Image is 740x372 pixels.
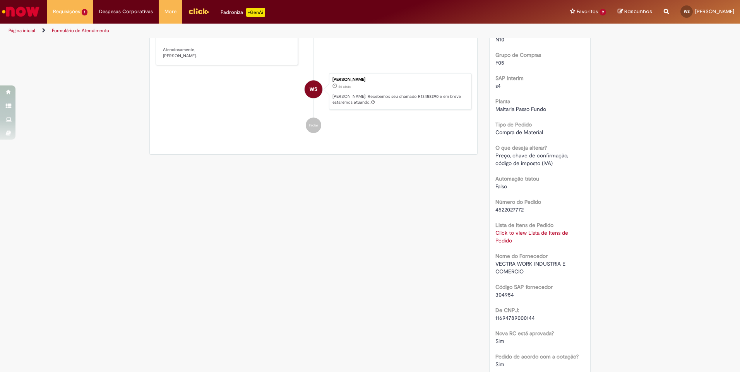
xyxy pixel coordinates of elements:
span: 9 [600,9,606,15]
a: Página inicial [9,27,35,34]
b: Grupo de Compras [495,51,541,58]
span: 4522027772 [495,206,524,213]
time: 28/08/2025 14:35:43 [338,84,351,89]
div: Padroniza [221,8,265,17]
span: WS [684,9,690,14]
span: Rascunhos [624,8,652,15]
span: s4 [495,82,501,89]
span: WS [310,80,317,99]
span: Preço, chave de confirmação, código de imposto (IVA) [495,152,570,167]
span: Maltaria Passo Fundo [495,106,546,113]
a: Click to view Lista de Itens de Pedido [495,229,568,244]
img: click_logo_yellow_360x200.png [188,5,209,17]
span: 4d atrás [338,84,351,89]
b: De CNPJ: [495,307,519,314]
span: Sim [495,338,504,345]
b: Pedido de acordo com a cotação? [495,353,579,360]
li: Wallyson De Paiva Sousa [156,73,471,110]
span: 304954 [495,291,514,298]
b: Nova RC está aprovada? [495,330,554,337]
span: Favoritos [577,8,598,15]
b: Número do Pedido [495,198,541,205]
div: Wallyson De Paiva Sousa [305,80,322,98]
span: Compra de Material [495,129,543,136]
span: Requisições [53,8,80,15]
b: Nome do Fornecedor [495,253,548,259]
div: [PERSON_NAME] [332,77,467,82]
span: N10 [495,36,504,43]
span: 11694789000144 [495,314,535,321]
b: Lista de Itens de Pedido [495,222,553,229]
span: Despesas Corporativas [99,8,153,15]
a: Formulário de Atendimento [52,27,109,34]
ul: Trilhas de página [6,24,488,38]
b: SAP Interim [495,75,524,82]
b: Tipo de Pedido [495,121,532,128]
b: Código SAP fornecedor [495,283,553,290]
img: ServiceNow [1,4,41,19]
b: Automação tratou [495,175,539,182]
span: More [164,8,176,15]
span: F05 [495,59,504,66]
span: [PERSON_NAME] [695,8,734,15]
b: O que deseja alterar? [495,144,547,151]
p: +GenAi [246,8,265,17]
span: Falso [495,183,507,190]
span: VECTRA WORK INDUSTRIA E COMERCIO [495,260,567,275]
a: Rascunhos [618,8,652,15]
span: 1 [82,9,87,15]
b: Planta [495,98,510,105]
p: [PERSON_NAME]! Recebemos seu chamado R13458290 e em breve estaremos atuando. [332,94,467,106]
span: Sim [495,361,504,368]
